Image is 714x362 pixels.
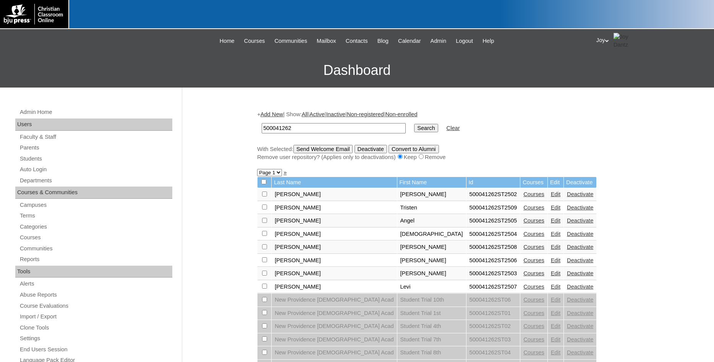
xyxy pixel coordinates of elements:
td: Student Trial 10th [397,294,466,307]
a: Settings [19,334,172,343]
a: Admin [427,37,450,45]
a: Courses [523,323,544,329]
div: Remove user repository? (Applies only to deactivations) Keep Remove [257,153,635,161]
a: Courses [523,244,544,250]
a: Courses [523,284,544,290]
img: Joy Dantz [614,33,633,49]
a: Courses [523,349,544,356]
a: Non-enrolled [385,111,418,117]
img: logo-white.png [4,4,65,24]
a: Parents [19,143,172,153]
span: Admin [431,37,447,45]
td: 500041262ST2508 [466,241,520,254]
a: Deactivate [567,257,593,263]
a: Deactivate [567,349,593,356]
a: Deactivate [567,270,593,276]
span: Courses [244,37,265,45]
a: Edit [551,310,560,316]
span: Calendar [398,37,421,45]
a: Add New [261,111,283,117]
td: [PERSON_NAME] [397,254,466,267]
td: [PERSON_NAME] [397,188,466,201]
div: Users [15,119,172,131]
a: Courses [523,257,544,263]
td: Id [466,177,520,188]
a: Courses [523,191,544,197]
td: 500041262ST2509 [466,201,520,214]
td: [PERSON_NAME] [272,281,397,294]
td: Levi [397,281,466,294]
a: All [302,111,308,117]
td: Student Trial 7th [397,333,466,346]
td: New Providence [DEMOGRAPHIC_DATA] Acad [272,333,397,346]
a: Blog [374,37,392,45]
a: Edit [551,205,560,211]
td: [DEMOGRAPHIC_DATA] [397,228,466,241]
a: Edit [551,218,560,224]
a: Edit [551,349,560,356]
td: Edit [548,177,563,188]
td: Tristen [397,201,466,214]
a: Edit [551,191,560,197]
span: Home [220,37,235,45]
a: Import / Export [19,312,172,321]
a: Courses [19,233,172,242]
td: 500041262ST2507 [466,281,520,294]
a: Deactivate [567,310,593,316]
td: 500041262ST2506 [466,254,520,267]
a: End Users Session [19,345,172,354]
a: Deactivate [567,284,593,290]
a: Mailbox [313,37,340,45]
span: Mailbox [317,37,336,45]
td: [PERSON_NAME] [272,228,397,241]
span: Help [482,37,494,45]
a: Deactivate [567,323,593,329]
a: Departments [19,176,172,185]
td: First Name [397,177,466,188]
td: New Providence [DEMOGRAPHIC_DATA] Acad [272,307,397,320]
a: Courses [523,270,544,276]
a: Deactivate [567,231,593,237]
a: Courses [523,336,544,343]
span: Logout [456,37,473,45]
div: Tools [15,266,172,278]
td: 500041262ST02 [466,320,520,333]
td: [PERSON_NAME] [272,201,397,214]
a: Non-registered [347,111,384,117]
td: Last Name [272,177,397,188]
a: Auto Login [19,165,172,174]
td: Courses [520,177,547,188]
td: 500041262ST03 [466,333,520,346]
td: [PERSON_NAME] [397,241,466,254]
td: [PERSON_NAME] [272,188,397,201]
h3: Dashboard [4,53,710,88]
div: + | Show: | | | | [257,110,635,161]
a: Communities [271,37,311,45]
a: Calendar [394,37,424,45]
td: 500041262ST2502 [466,188,520,201]
a: Campuses [19,200,172,210]
a: » [283,169,287,175]
a: Reports [19,255,172,264]
td: New Providence [DEMOGRAPHIC_DATA] Acad [272,320,397,333]
td: Student Trial 8th [397,346,466,359]
td: [PERSON_NAME] [272,214,397,227]
a: Edit [551,284,560,290]
td: 500041262ST04 [466,346,520,359]
span: Contacts [346,37,368,45]
a: Deactivate [567,336,593,343]
div: Courses & Communities [15,187,172,199]
a: Courses [523,205,544,211]
input: Convert to Alumni [389,145,439,153]
input: Send Welcome Email [293,145,353,153]
a: Home [216,37,238,45]
a: Courses [240,37,269,45]
a: Deactivate [567,244,593,250]
a: Communities [19,244,172,253]
a: Help [479,37,498,45]
td: Angel [397,214,466,227]
td: [PERSON_NAME] [397,267,466,280]
a: Deactivate [567,205,593,211]
a: Abuse Reports [19,290,172,300]
a: Clear [447,125,460,131]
